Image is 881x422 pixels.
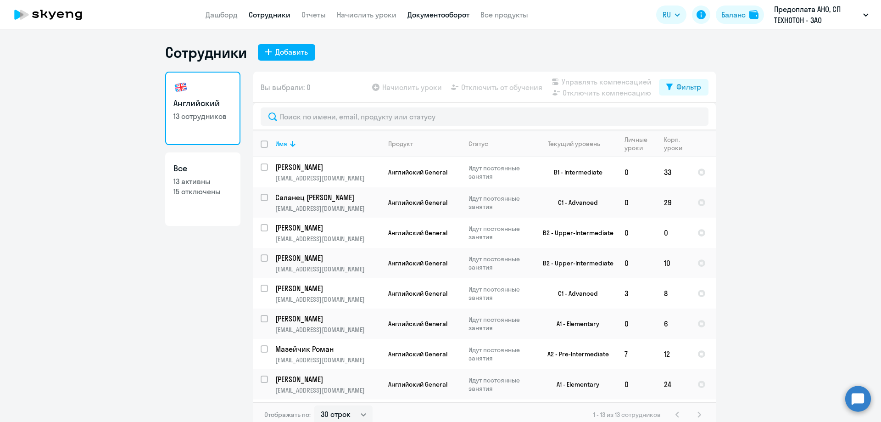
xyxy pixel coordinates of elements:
div: Статус [468,140,488,148]
a: Все13 активны15 отключены [165,152,240,226]
td: 0 [617,309,657,339]
td: B1 - Intermediate [532,157,617,187]
span: Английский General [388,380,447,388]
p: Идут постоянные занятия [468,285,531,302]
p: [PERSON_NAME] [275,223,379,233]
a: Отчеты [301,10,326,19]
span: RU [663,9,671,20]
p: Саланец [PERSON_NAME] [275,192,379,203]
p: Идут постоянные занятия [468,255,531,271]
td: 29 [657,187,690,218]
span: Вы выбрали: 0 [261,82,311,93]
div: Корп. уроки [664,135,690,152]
td: 6 [657,309,690,339]
td: 8 [657,278,690,309]
a: [PERSON_NAME] [275,314,380,324]
p: Идут постоянные занятия [468,315,531,332]
div: Статус [468,140,531,148]
h3: Все [173,163,232,174]
td: 3 [617,278,657,309]
p: Идут постоянные занятия [468,225,531,241]
a: Дашборд [206,10,238,19]
td: 0 [617,187,657,218]
td: 0 [617,369,657,399]
p: Идут постоянные занятия [468,376,531,393]
div: Продукт [388,140,413,148]
div: Личные уроки [625,135,656,152]
span: Английский General [388,229,447,237]
span: Английский General [388,289,447,298]
a: [PERSON_NAME] [275,223,380,233]
p: [EMAIL_ADDRESS][DOMAIN_NAME] [275,295,380,304]
div: Корп. уроки [664,135,684,152]
td: A1 - Elementary [532,309,617,339]
h1: Сотрудники [165,43,247,62]
div: Имя [275,140,287,148]
td: 33 [657,157,690,187]
a: [PERSON_NAME] [275,283,380,293]
a: Начислить уроки [337,10,396,19]
div: Текущий уровень [548,140,600,148]
p: [PERSON_NAME] [275,253,379,263]
td: 0 [617,248,657,278]
p: 13 активны [173,176,232,186]
div: Фильтр [676,81,701,92]
p: Идут постоянные занятия [468,164,531,180]
p: [EMAIL_ADDRESS][DOMAIN_NAME] [275,326,380,334]
div: Текущий уровень [539,140,617,148]
a: Все продукты [480,10,528,19]
p: [EMAIL_ADDRESS][DOMAIN_NAME] [275,204,380,213]
img: english [173,80,188,95]
p: [PERSON_NAME] [275,162,379,172]
p: [EMAIL_ADDRESS][DOMAIN_NAME] [275,235,380,243]
button: Предоплата АНО, СП ТЕХНОТОН - ЗАО [769,4,873,26]
a: Мазейчик Роман [275,344,380,354]
span: Английский General [388,198,447,207]
a: [PERSON_NAME] [275,162,380,172]
span: Отображать по: [264,411,311,419]
span: Английский General [388,350,447,358]
input: Поиск по имени, email, продукту или статусу [261,107,708,126]
button: RU [656,6,686,24]
p: [EMAIL_ADDRESS][DOMAIN_NAME] [275,265,380,273]
button: Балансbalance [716,6,764,24]
button: Добавить [258,44,315,61]
a: Документооборот [407,10,469,19]
p: Идут постоянные занятия [468,194,531,211]
a: Английский13 сотрудников [165,72,240,145]
td: 0 [617,218,657,248]
td: A1 - Elementary [532,369,617,399]
span: Английский General [388,320,447,328]
td: 0 [657,218,690,248]
a: [PERSON_NAME] [275,374,380,384]
h3: Английский [173,97,232,109]
div: Добавить [275,46,308,57]
span: Английский General [388,259,447,267]
span: 1 - 13 из 13 сотрудников [593,411,661,419]
td: 0 [617,157,657,187]
img: balance [749,10,758,19]
p: [PERSON_NAME] [275,374,379,384]
p: Мазейчик Роман [275,344,379,354]
td: 10 [657,248,690,278]
td: 7 [617,339,657,369]
p: [EMAIL_ADDRESS][DOMAIN_NAME] [275,386,380,394]
a: Сотрудники [249,10,290,19]
span: Английский General [388,168,447,176]
td: 24 [657,369,690,399]
p: 13 сотрудников [173,111,232,121]
a: [PERSON_NAME] [275,253,380,263]
p: 15 отключены [173,186,232,197]
p: [EMAIL_ADDRESS][DOMAIN_NAME] [275,174,380,182]
td: 12 [657,339,690,369]
td: C1 - Advanced [532,187,617,218]
p: [PERSON_NAME] [275,314,379,324]
p: Предоплата АНО, СП ТЕХНОТОН - ЗАО [774,4,859,26]
td: B2 - Upper-Intermediate [532,218,617,248]
button: Фильтр [659,79,708,96]
p: Идут постоянные занятия [468,346,531,362]
div: Продукт [388,140,461,148]
p: [PERSON_NAME] [275,283,379,293]
a: Саланец [PERSON_NAME] [275,192,380,203]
